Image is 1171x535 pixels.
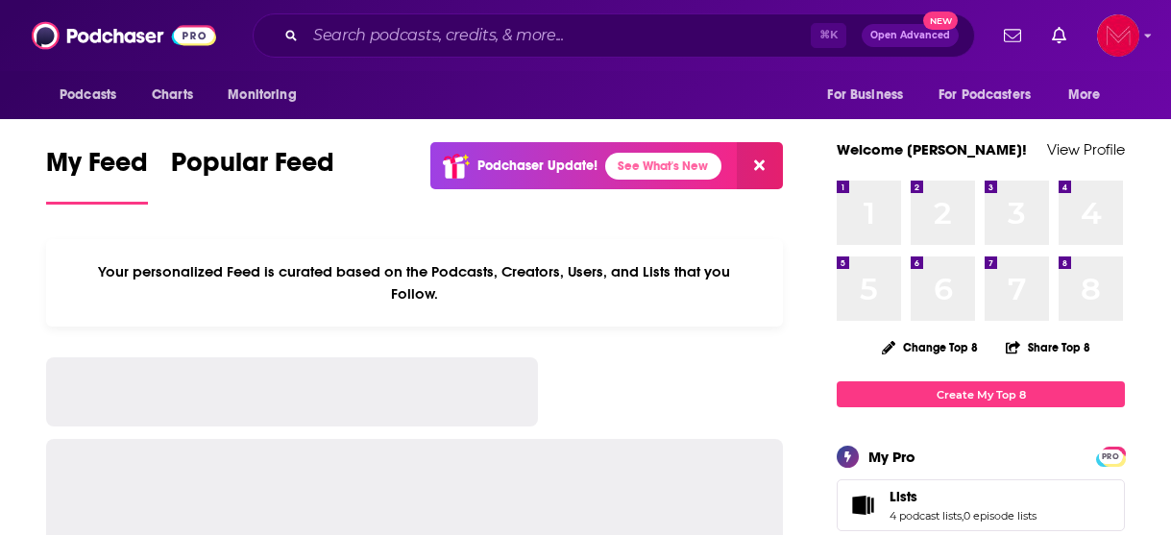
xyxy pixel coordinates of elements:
[926,77,1059,113] button: open menu
[837,140,1027,158] a: Welcome [PERSON_NAME]!
[890,488,917,505] span: Lists
[1099,449,1122,463] a: PRO
[862,24,959,47] button: Open AdvancedNew
[1005,328,1091,366] button: Share Top 8
[837,479,1125,531] span: Lists
[228,82,296,109] span: Monitoring
[46,77,141,113] button: open menu
[1097,14,1139,57] span: Logged in as Pamelamcclure
[171,146,334,205] a: Popular Feed
[962,509,964,523] span: ,
[837,381,1125,407] a: Create My Top 8
[477,158,598,174] p: Podchaser Update!
[1099,450,1122,464] span: PRO
[305,20,811,51] input: Search podcasts, credits, & more...
[964,509,1037,523] a: 0 episode lists
[996,19,1029,52] a: Show notifications dropdown
[890,509,962,523] a: 4 podcast lists
[214,77,321,113] button: open menu
[46,239,783,327] div: Your personalized Feed is curated based on the Podcasts, Creators, Users, and Lists that you Follow.
[171,146,334,190] span: Popular Feed
[253,13,975,58] div: Search podcasts, credits, & more...
[1068,82,1101,109] span: More
[605,153,721,180] a: See What's New
[1097,14,1139,57] img: User Profile
[868,448,915,466] div: My Pro
[152,82,193,109] span: Charts
[139,77,205,113] a: Charts
[1097,14,1139,57] button: Show profile menu
[939,82,1031,109] span: For Podcasters
[870,31,950,40] span: Open Advanced
[811,23,846,48] span: ⌘ K
[46,146,148,190] span: My Feed
[1044,19,1074,52] a: Show notifications dropdown
[827,82,903,109] span: For Business
[843,492,882,519] a: Lists
[46,146,148,205] a: My Feed
[1055,77,1125,113] button: open menu
[890,488,1037,505] a: Lists
[1047,140,1125,158] a: View Profile
[923,12,958,30] span: New
[814,77,927,113] button: open menu
[870,335,989,359] button: Change Top 8
[32,17,216,54] img: Podchaser - Follow, Share and Rate Podcasts
[60,82,116,109] span: Podcasts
